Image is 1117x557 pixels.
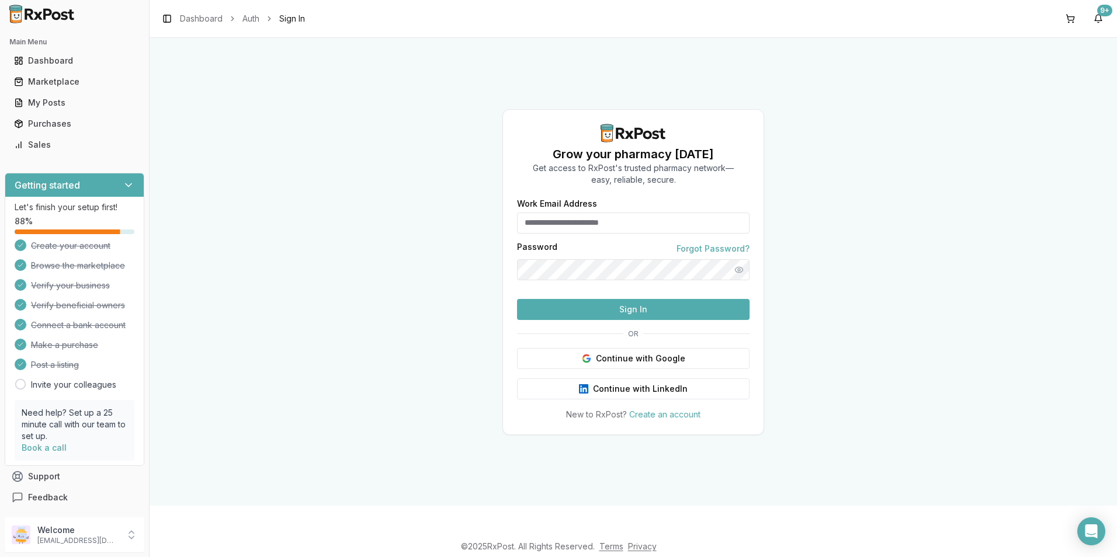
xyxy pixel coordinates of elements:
a: Terms [599,541,623,551]
label: Password [517,243,557,255]
button: Sales [5,135,144,154]
img: LinkedIn [579,384,588,394]
button: Sign In [517,299,750,320]
img: RxPost Logo [5,5,79,23]
p: Let's finish your setup first! [15,201,134,213]
button: Show password [729,259,750,280]
button: 9+ [1089,9,1108,28]
button: Feedback [5,487,144,508]
a: Privacy [628,541,657,551]
div: Purchases [14,118,135,130]
h1: Grow your pharmacy [DATE] [533,146,734,162]
div: Sales [14,139,135,151]
p: Get access to RxPost's trusted pharmacy network— easy, reliable, secure. [533,162,734,186]
a: Dashboard [180,13,223,25]
img: User avatar [12,525,30,544]
span: Create your account [31,240,110,252]
button: Purchases [5,114,144,133]
p: [EMAIL_ADDRESS][DOMAIN_NAME] [37,536,119,545]
button: Continue with Google [517,348,750,369]
a: My Posts [9,92,140,113]
a: Marketplace [9,71,140,92]
div: My Posts [14,97,135,109]
span: OR [623,329,643,339]
button: Dashboard [5,51,144,70]
a: Purchases [9,113,140,134]
button: Marketplace [5,72,144,91]
div: Open Intercom Messenger [1077,517,1105,545]
p: Need help? Set up a 25 minute call with our team to set up. [22,407,127,442]
img: Google [582,354,591,363]
span: Verify beneficial owners [31,300,125,311]
div: 9+ [1097,5,1112,16]
div: Marketplace [14,76,135,88]
a: Book a call [22,443,67,452]
span: Feedback [28,492,68,503]
div: Dashboard [14,55,135,67]
span: New to RxPost? [566,409,627,419]
button: Continue with LinkedIn [517,378,750,399]
a: Create an account [629,409,700,419]
a: Forgot Password? [677,243,750,255]
button: Support [5,466,144,487]
h2: Main Menu [9,37,140,47]
span: Post a listing [31,359,79,371]
a: Auth [242,13,259,25]
p: Welcome [37,524,119,536]
span: Browse the marketplace [31,260,125,271]
label: Work Email Address [517,200,750,208]
span: Make a purchase [31,339,98,351]
span: 88 % [15,215,33,227]
span: Connect a bank account [31,319,126,331]
h3: Getting started [15,178,80,192]
span: Sign In [279,13,305,25]
nav: breadcrumb [180,13,305,25]
button: My Posts [5,93,144,112]
a: Sales [9,134,140,155]
a: Dashboard [9,50,140,71]
a: Invite your colleagues [31,379,116,391]
img: RxPost Logo [596,124,671,142]
span: Verify your business [31,280,110,291]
